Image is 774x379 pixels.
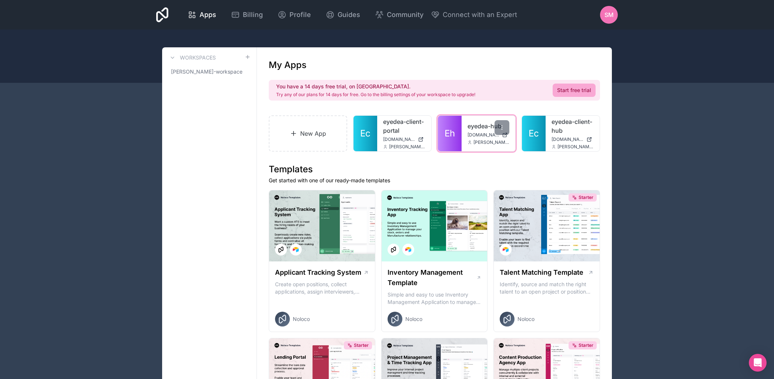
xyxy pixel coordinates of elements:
[275,267,361,278] h1: Applicant Tracking System
[579,194,593,200] span: Starter
[473,139,510,145] span: [PERSON_NAME][EMAIL_ADDRESS][DOMAIN_NAME]
[200,10,216,20] span: Apps
[276,92,475,98] p: Try any of our plans for 14 days for free. Go to the billing settings of your workspace to upgrade!
[354,116,377,151] a: Ec
[443,10,517,20] span: Connect with an Expert
[243,10,263,20] span: Billing
[431,10,517,20] button: Connect with an Expert
[360,128,371,139] span: Ec
[529,128,539,139] span: Ec
[604,10,614,19] span: SM
[468,132,510,138] a: [DOMAIN_NAME]
[269,163,600,175] h1: Templates
[225,7,269,23] a: Billing
[517,315,535,323] span: Noloco
[468,132,499,138] span: [DOMAIN_NAME]
[168,65,251,78] a: [PERSON_NAME]-workspace
[438,116,462,151] a: Eh
[579,342,593,348] span: Starter
[388,267,476,288] h1: Inventory Management Template
[293,247,299,253] img: Airtable Logo
[289,10,311,20] span: Profile
[383,136,425,142] a: [DOMAIN_NAME]
[388,291,482,306] p: Simple and easy to use Inventory Management Application to manage your stock, orders and Manufact...
[320,7,366,23] a: Guides
[269,177,600,184] p: Get started with one of our ready-made templates
[171,68,242,75] span: [PERSON_NAME]-workspace
[383,136,415,142] span: [DOMAIN_NAME]
[269,115,347,152] a: New App
[557,144,594,150] span: [PERSON_NAME][EMAIL_ADDRESS][DOMAIN_NAME]
[405,247,411,253] img: Airtable Logo
[552,117,594,135] a: eyedea-client-hub
[293,315,310,323] span: Noloco
[180,54,216,61] h3: Workspaces
[445,128,455,139] span: Eh
[354,342,369,348] span: Starter
[383,117,425,135] a: eyedea-client-portal
[338,10,360,20] span: Guides
[276,83,475,90] h2: You have a 14 days free trial, on [GEOGRAPHIC_DATA].
[275,281,369,295] p: Create open positions, collect applications, assign interviewers, centralise candidate feedback a...
[749,354,767,372] div: Open Intercom Messenger
[389,144,425,150] span: [PERSON_NAME][EMAIL_ADDRESS][DOMAIN_NAME]
[503,247,509,253] img: Airtable Logo
[522,116,546,151] a: Ec
[500,267,583,278] h1: Talent Matching Template
[405,315,422,323] span: Noloco
[182,7,222,23] a: Apps
[369,7,429,23] a: Community
[468,122,510,131] a: eyedea-hub
[500,281,594,295] p: Identify, source and match the right talent to an open project or position with our Talent Matchi...
[168,53,216,62] a: Workspaces
[272,7,317,23] a: Profile
[387,10,423,20] span: Community
[552,136,594,142] a: [DOMAIN_NAME]
[269,59,306,71] h1: My Apps
[552,136,583,142] span: [DOMAIN_NAME]
[553,84,596,97] a: Start free trial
